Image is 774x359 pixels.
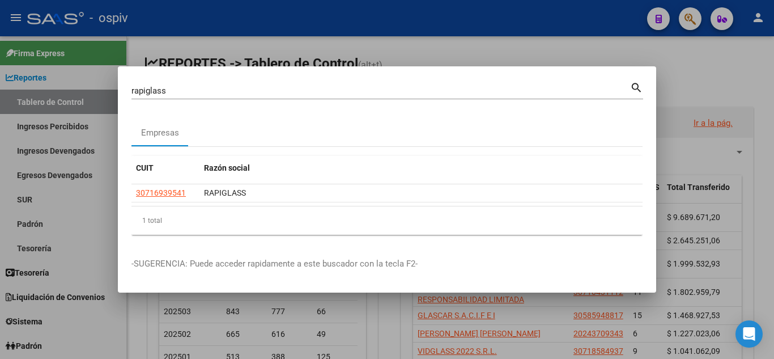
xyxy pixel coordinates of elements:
[131,206,643,235] div: 1 total
[735,320,763,348] div: Open Intercom Messenger
[136,188,186,197] span: 30716939541
[204,188,246,197] span: RAPIGLASS
[136,163,154,172] span: CUIT
[630,80,643,94] mat-icon: search
[199,156,643,180] datatable-header-cell: Razón social
[131,257,643,271] p: -SUGERENCIA: Puede acceder rapidamente a este buscador con la tecla F2-
[141,126,179,140] div: Empresas
[204,163,250,172] span: Razón social
[131,156,199,180] datatable-header-cell: CUIT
